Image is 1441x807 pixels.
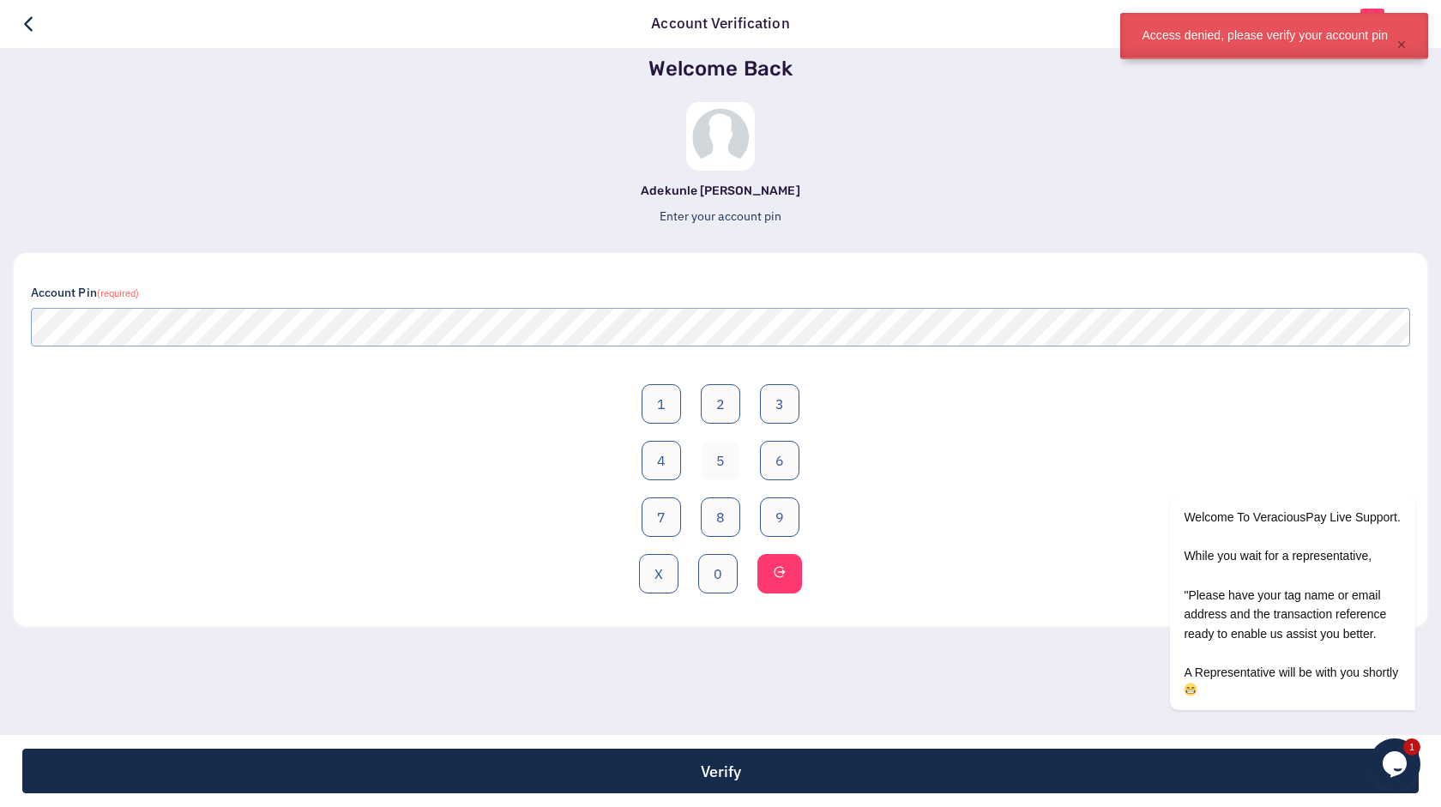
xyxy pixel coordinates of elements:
[97,287,140,299] small: (required)
[760,441,799,480] button: 6
[1369,738,1424,790] iframe: chat widget
[642,384,681,424] button: 1
[642,497,681,537] button: 7
[14,57,1427,81] h3: Welcome Back
[642,441,681,480] button: 4
[701,497,740,537] button: 8
[1115,340,1424,730] iframe: chat widget
[701,384,740,424] button: 2
[1142,28,1388,42] p: Access denied, please verify your account pin
[760,497,799,537] button: 9
[14,184,1427,199] h6: Adekunle [PERSON_NAME]
[1360,9,1384,22] span: New
[22,749,1419,793] button: Verify
[701,441,740,480] button: 5
[639,554,678,593] button: X
[660,208,781,224] span: Enter your account pin
[698,554,738,593] button: 0
[642,13,798,35] div: Account Verification
[31,284,139,302] label: Account Pin
[760,384,799,424] button: 3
